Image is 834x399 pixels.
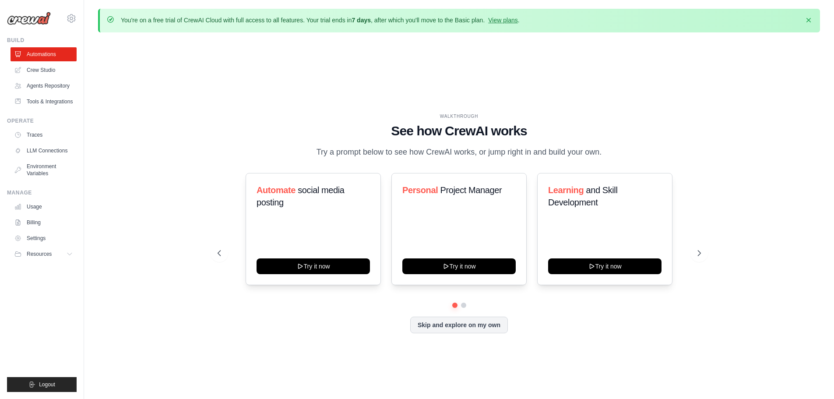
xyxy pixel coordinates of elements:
[11,63,77,77] a: Crew Studio
[352,17,371,24] strong: 7 days
[312,146,606,159] p: Try a prompt below to see how CrewAI works, or jump right in and build your own.
[218,123,701,139] h1: See how CrewAI works
[410,317,508,333] button: Skip and explore on my own
[440,185,502,195] span: Project Manager
[27,251,52,258] span: Resources
[7,117,77,124] div: Operate
[548,185,584,195] span: Learning
[39,381,55,388] span: Logout
[548,185,617,207] span: and Skill Development
[548,258,662,274] button: Try it now
[7,37,77,44] div: Build
[488,17,517,24] a: View plans
[121,16,520,25] p: You're on a free trial of CrewAI Cloud with full access to all features. Your trial ends in , aft...
[11,79,77,93] a: Agents Repository
[402,185,438,195] span: Personal
[257,258,370,274] button: Try it now
[257,185,345,207] span: social media posting
[7,189,77,196] div: Manage
[11,128,77,142] a: Traces
[7,377,77,392] button: Logout
[11,159,77,180] a: Environment Variables
[11,247,77,261] button: Resources
[11,200,77,214] a: Usage
[218,113,701,120] div: WALKTHROUGH
[11,47,77,61] a: Automations
[11,144,77,158] a: LLM Connections
[402,258,516,274] button: Try it now
[11,231,77,245] a: Settings
[7,12,51,25] img: Logo
[11,95,77,109] a: Tools & Integrations
[11,215,77,230] a: Billing
[257,185,296,195] span: Automate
